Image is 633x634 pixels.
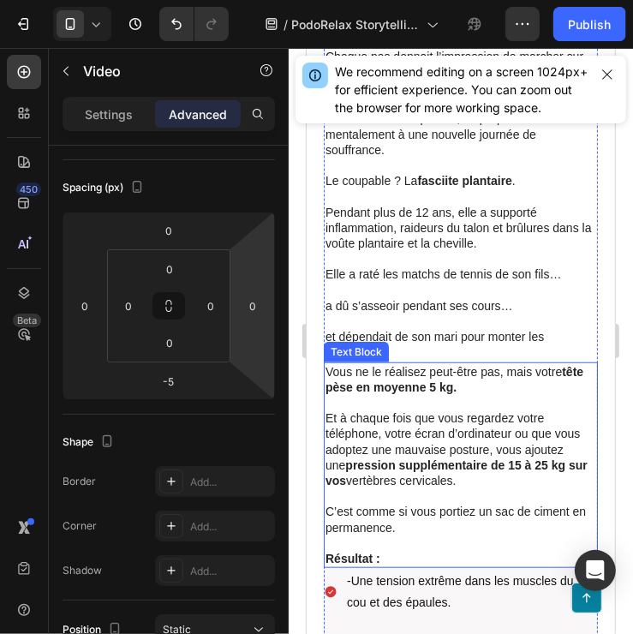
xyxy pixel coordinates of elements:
[63,176,147,200] div: Spacing (px)
[19,47,290,110] p: Avant d’entrer dans sa classe, elle restait assise dans sa voiture à pleurer, se préparant mental...
[83,61,229,81] p: Video
[568,15,611,33] div: Publish
[19,218,290,234] p: Elle a raté les matchs de tennis de son fils…
[72,293,98,319] input: 0
[19,125,290,141] p: Le coupable ? La .
[63,474,96,489] div: Border
[63,518,97,534] div: Corner
[159,7,229,41] div: Undo/Redo
[19,250,290,266] p: a dû s’asseoir pendant ses cours…
[40,523,289,565] p: -Une tension extrême dans les muscles du cou et des épaules.
[19,316,290,347] p: Vous ne le réalisez peut-être pas, mais votre
[198,293,224,319] input: 0px
[152,368,186,394] input: -5
[190,564,271,579] div: Add...
[116,293,141,319] input: 0px
[19,504,74,517] strong: Résultat :
[291,15,420,33] span: PodoRelax Storytelling Enseignante
[307,48,615,634] iframe: Design area
[284,15,288,33] span: /
[16,182,41,196] div: 450
[19,456,290,487] p: C’est comme si vous portiez un sac de ciment en permanence.
[152,256,187,282] input: 0px
[553,7,625,41] button: Publish
[19,281,290,312] p: et dépendait de son mari pour monter les escaliers.
[575,550,616,591] div: Open Intercom Messenger
[21,296,79,312] div: Text Block
[13,314,41,327] div: Beta
[335,63,588,117] div: We recommend editing on a screen 1024px+ for efficient experience. You can zoom out the browser f...
[169,105,227,123] p: Advanced
[19,317,277,346] strong: tête pèse en moyenne 5 kg.
[63,431,117,454] div: Shape
[19,157,290,204] p: Pendant plus de 12 ans, elle a supporté inflammation, raideurs du talon et brûlures dans la voûte...
[19,362,290,440] p: Et à chaque fois que vous regardez votre téléphone, votre écran d’ordinateur ou que vous adoptez ...
[190,519,271,535] div: Add...
[240,293,266,319] input: 0
[152,218,186,243] input: 0
[190,475,271,490] div: Add...
[63,563,102,578] div: Shadow
[19,410,281,440] strong: pression supplémentaire de 15 à 25 kg sur vos
[110,126,206,140] strong: fasciite plantaire
[152,330,187,356] input: 0px
[85,105,133,123] p: Settings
